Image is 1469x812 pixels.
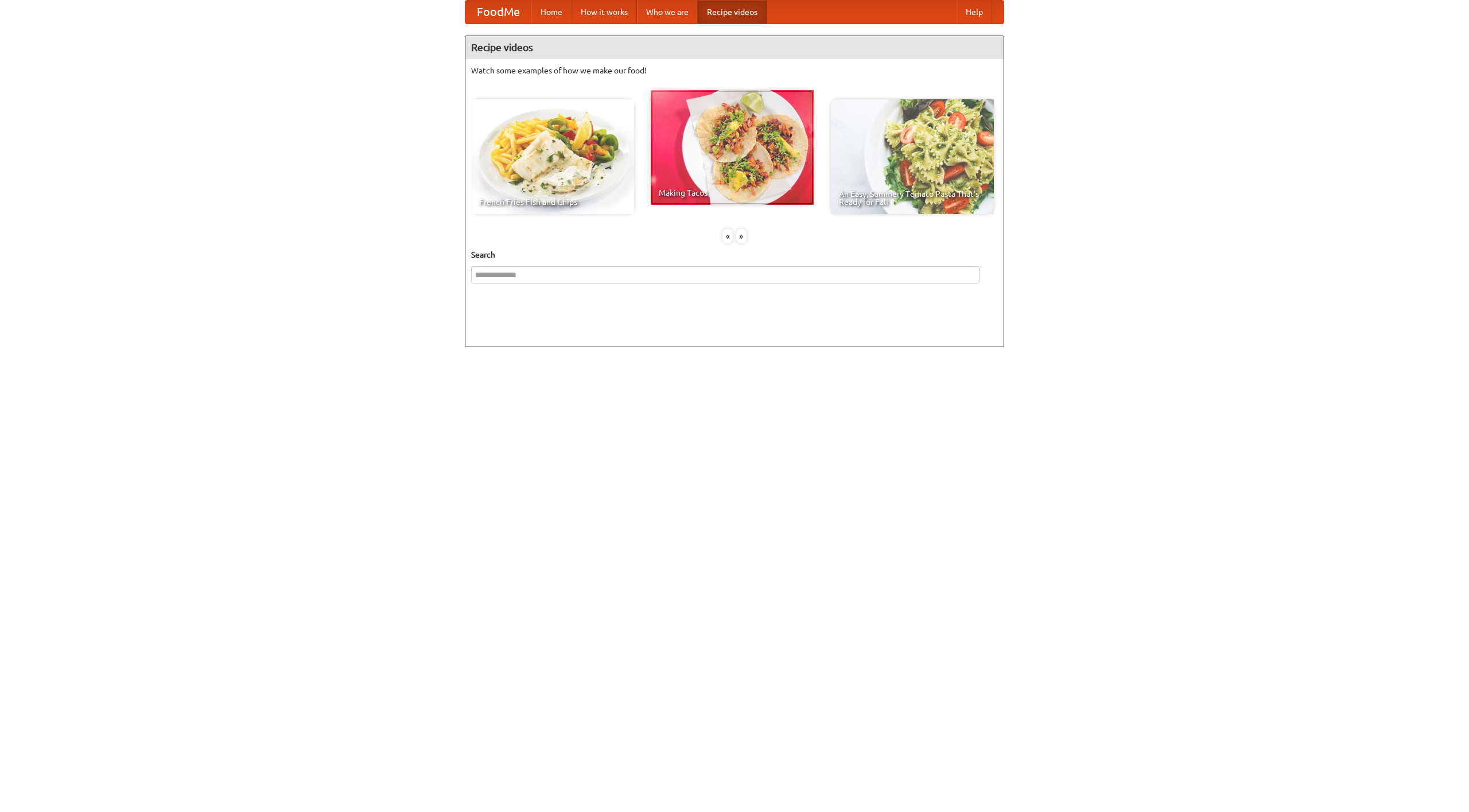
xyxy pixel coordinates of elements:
[637,1,698,24] a: Who we are
[698,1,767,24] a: Recipe videos
[957,1,992,24] a: Help
[572,1,637,24] a: How it works
[722,229,733,243] div: «
[471,65,998,76] p: Watch some examples of how we make our food!
[479,198,626,206] span: French Fries Fish and Chips
[839,190,986,206] span: An Easy, Summery Tomato Pasta That's Ready for Fall
[659,189,806,197] span: Making Tacos
[471,99,634,214] a: French Fries Fish and Chips
[471,249,998,261] h5: Search
[736,229,747,243] div: »
[465,36,1004,59] h4: Recipe videos
[465,1,531,24] a: FoodMe
[531,1,572,24] a: Home
[831,99,994,214] a: An Easy, Summery Tomato Pasta That's Ready for Fall
[651,90,814,205] a: Making Tacos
